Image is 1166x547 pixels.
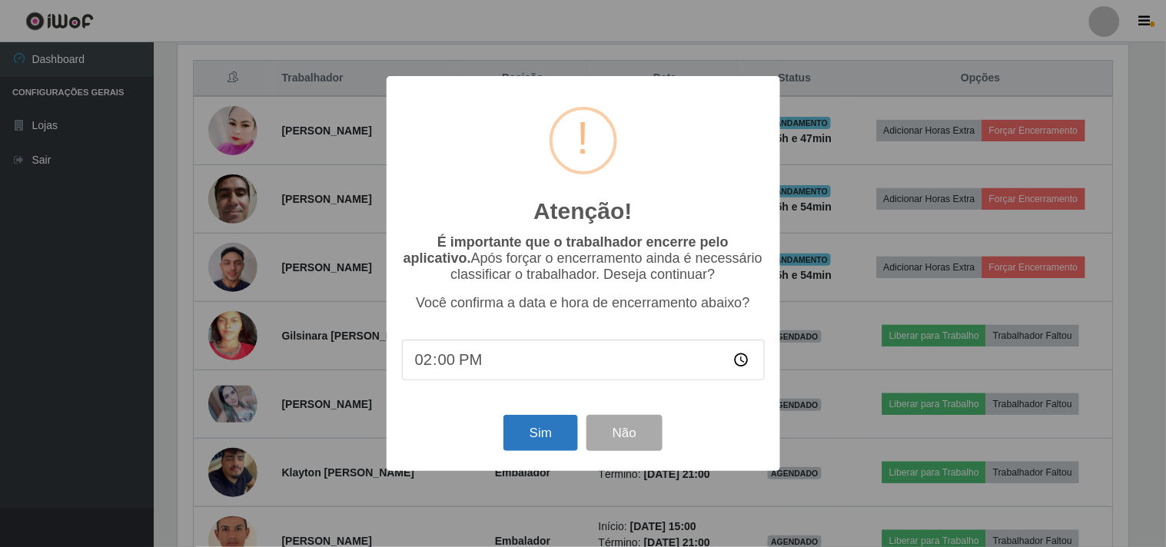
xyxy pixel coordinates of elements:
[402,234,765,283] p: Após forçar o encerramento ainda é necessário classificar o trabalhador. Deseja continuar?
[503,415,578,451] button: Sim
[404,234,729,266] b: É importante que o trabalhador encerre pelo aplicativo.
[533,197,632,225] h2: Atenção!
[402,295,765,311] p: Você confirma a data e hora de encerramento abaixo?
[586,415,663,451] button: Não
